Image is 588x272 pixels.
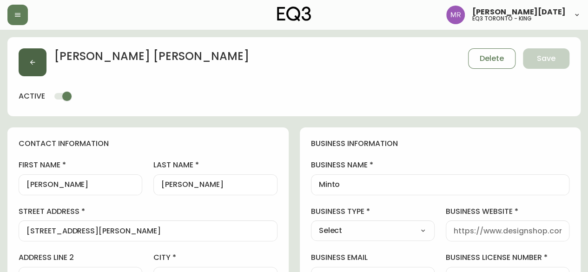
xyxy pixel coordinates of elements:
label: street address [19,206,277,217]
h4: business information [311,139,570,149]
label: address line 2 [19,252,142,263]
h5: eq3 toronto - king [472,16,532,21]
label: city [153,252,277,263]
button: Delete [468,48,515,69]
label: last name [153,160,277,170]
span: [PERSON_NAME][DATE] [472,8,566,16]
span: Delete [480,53,504,64]
h4: active [19,91,45,101]
label: business name [311,160,570,170]
h2: [PERSON_NAME] [PERSON_NAME] [54,48,249,69]
img: logo [277,7,311,21]
h4: contact information [19,139,277,149]
label: business license number [446,252,569,263]
label: business type [311,206,435,217]
input: https://www.designshop.com [454,226,562,235]
label: first name [19,160,142,170]
img: 433a7fc21d7050a523c0a08e44de74d9 [446,6,465,24]
label: business email [311,252,435,263]
label: business website [446,206,569,217]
